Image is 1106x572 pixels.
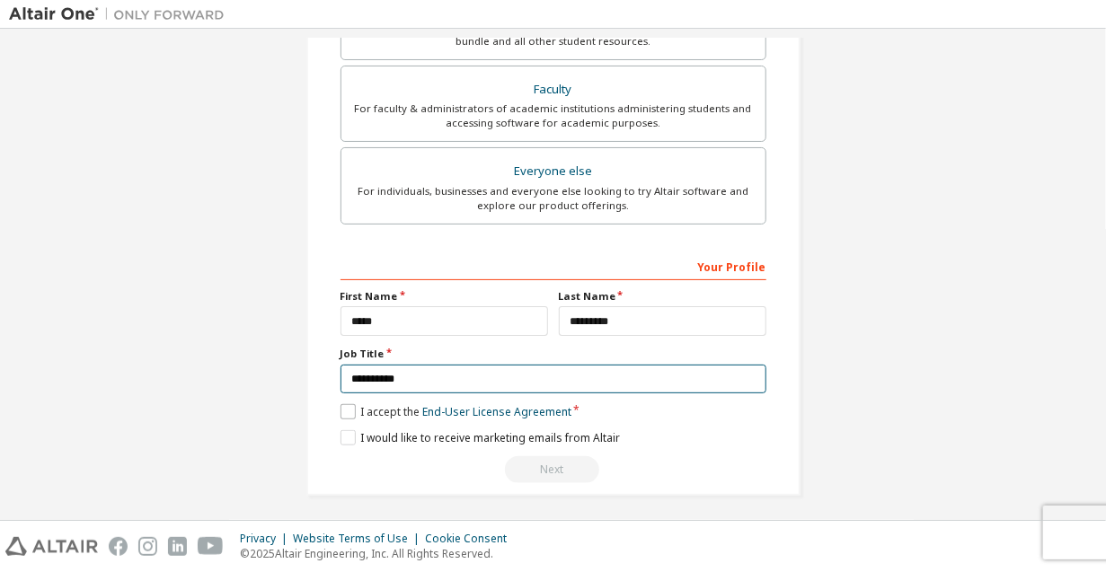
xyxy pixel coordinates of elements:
[240,546,518,561] p: © 2025 Altair Engineering, Inc. All Rights Reserved.
[341,251,766,280] div: Your Profile
[425,532,518,546] div: Cookie Consent
[341,430,620,445] label: I would like to receive marketing emails from Altair
[138,537,157,556] img: instagram.svg
[109,537,128,556] img: facebook.svg
[168,537,187,556] img: linkedin.svg
[9,5,234,23] img: Altair One
[293,532,425,546] div: Website Terms of Use
[559,289,766,304] label: Last Name
[341,289,548,304] label: First Name
[352,184,755,213] div: For individuals, businesses and everyone else looking to try Altair software and explore our prod...
[341,456,766,483] div: Read and acccept EULA to continue
[5,537,98,556] img: altair_logo.svg
[352,159,755,184] div: Everyone else
[352,101,755,130] div: For faculty & administrators of academic institutions administering students and accessing softwa...
[198,537,224,556] img: youtube.svg
[240,532,293,546] div: Privacy
[352,77,755,102] div: Faculty
[341,404,571,419] label: I accept the
[341,347,766,361] label: Job Title
[422,404,571,419] a: End-User License Agreement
